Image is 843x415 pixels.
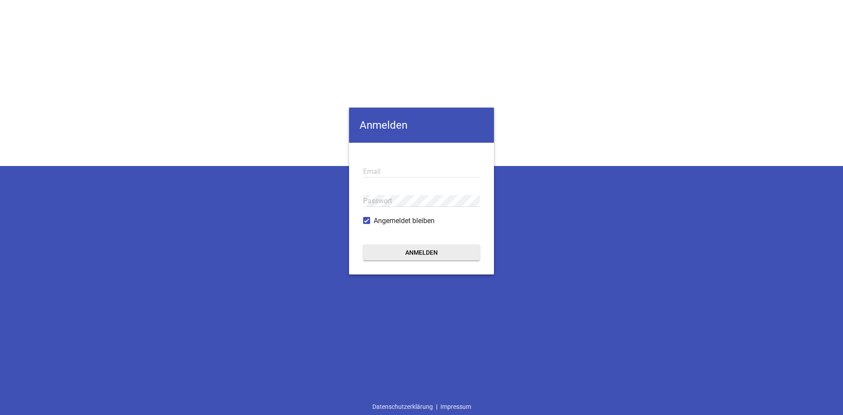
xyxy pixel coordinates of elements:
a: Datenschutzerklärung [369,398,436,415]
h4: Anmelden [349,108,494,143]
span: Angemeldet bleiben [374,216,435,226]
a: Impressum [437,398,474,415]
div: | [369,398,474,415]
button: Anmelden [363,245,480,260]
